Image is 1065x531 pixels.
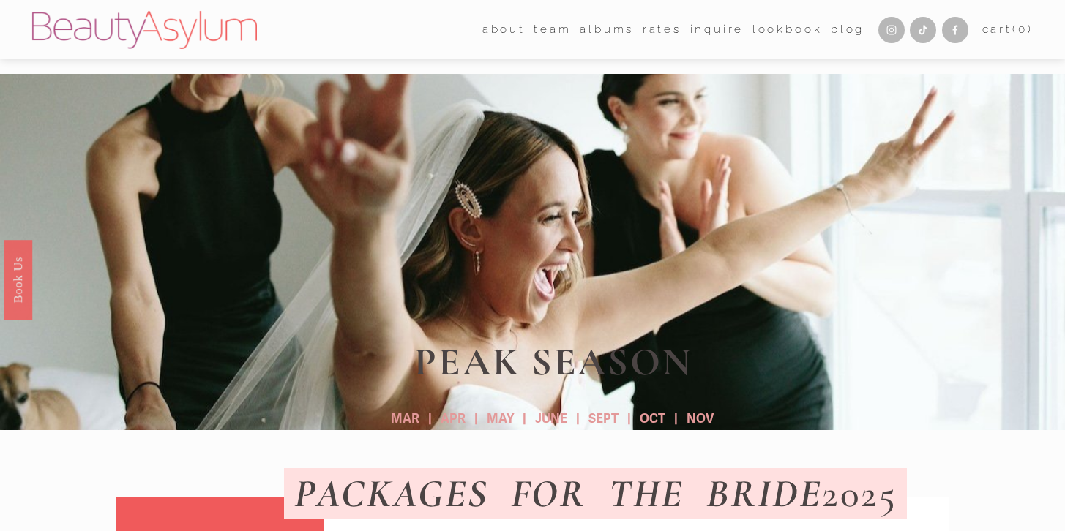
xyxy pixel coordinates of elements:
span: about [482,20,526,39]
a: Instagram [878,17,905,43]
a: Lookbook [752,18,823,40]
em: PACKAGES FOR THE BRIDE [294,470,822,517]
a: Facebook [942,17,968,43]
strong: MAR | APR | MAY | JUNE | SEPT | OCT | NOV [391,411,714,426]
img: Beauty Asylum | Bridal Hair &amp; Makeup Charlotte &amp; Atlanta [32,11,257,49]
a: 0 items in cart [982,20,1034,39]
a: TikTok [910,17,936,43]
span: ( ) [1012,23,1033,36]
span: team [534,20,571,39]
span: 0 [1018,23,1028,36]
a: folder dropdown [534,18,571,40]
h1: 2025 [284,472,907,515]
strong: PEAK SEASON [414,338,692,385]
a: folder dropdown [482,18,526,40]
a: albums [580,18,634,40]
a: Book Us [4,240,32,320]
a: Blog [831,18,864,40]
a: Inquire [690,18,744,40]
a: Rates [643,18,681,40]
